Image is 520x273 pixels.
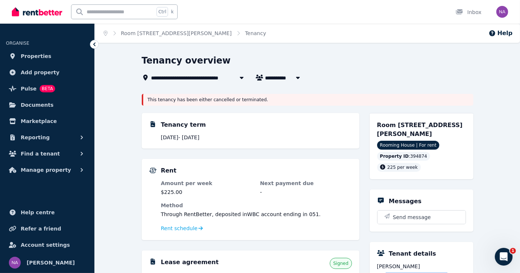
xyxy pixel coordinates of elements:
[6,49,88,64] a: Properties
[21,165,71,174] span: Manage property
[6,114,88,129] a: Marketplace
[161,211,321,217] span: Through RentBetter , deposited in WBC account ending in 051 .
[510,248,516,254] span: 1
[6,146,88,161] button: Find a tenant
[6,205,88,220] a: Help centre
[377,141,440,150] span: Rooming House | For rent
[21,68,60,77] span: Add property
[157,7,168,17] span: Ctrl
[6,163,88,177] button: Manage property
[21,52,51,61] span: Properties
[6,221,88,236] a: Refer a friend
[377,122,463,137] span: Room [STREET_ADDRESS][PERSON_NAME]
[40,85,55,92] span: BETA
[393,214,431,221] span: Send message
[161,188,253,196] dd: $225.00
[489,29,513,38] button: Help
[27,258,75,267] span: [PERSON_NAME]
[21,100,54,109] span: Documents
[495,248,513,266] iframe: Intercom live chat
[6,98,88,112] a: Documents
[161,134,352,141] p: [DATE] - [DATE]
[380,153,409,159] span: Property ID
[389,249,436,258] h5: Tenant details
[95,24,275,43] nav: Breadcrumb
[161,258,219,267] h5: Lease agreement
[496,6,508,18] img: Niranga Amarasinghe
[21,84,37,93] span: Pulse
[21,117,57,126] span: Marketplace
[377,263,466,270] span: [PERSON_NAME]
[21,224,61,233] span: Refer a friend
[21,149,60,158] span: Find a tenant
[456,8,482,16] div: Inbox
[149,168,157,173] img: Rental Payments
[121,30,232,36] a: Room [STREET_ADDRESS][PERSON_NAME]
[6,81,88,96] a: PulseBETA
[161,120,206,129] h5: Tenancy term
[6,130,88,145] button: Reporting
[260,188,352,196] dd: -
[9,257,21,269] img: Niranga Amarasinghe
[21,133,50,142] span: Reporting
[161,180,253,187] dt: Amount per week
[6,41,29,46] span: ORGANISE
[171,9,174,15] span: k
[245,30,266,37] span: Tenancy
[21,240,70,249] span: Account settings
[388,165,418,170] span: 225 per week
[161,225,198,232] span: Rent schedule
[378,211,466,224] button: Send message
[377,152,430,161] div: : 394874
[142,55,231,66] h1: Tenancy overview
[142,94,473,106] div: This tenancy has been either cancelled or terminated.
[6,238,88,252] a: Account settings
[161,225,203,232] a: Rent schedule
[389,197,422,206] h5: Messages
[161,166,177,175] h5: Rent
[12,6,62,17] img: RentBetter
[161,202,352,209] dt: Method
[21,208,55,217] span: Help centre
[333,260,348,266] span: Signed
[260,180,352,187] dt: Next payment due
[6,65,88,80] a: Add property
